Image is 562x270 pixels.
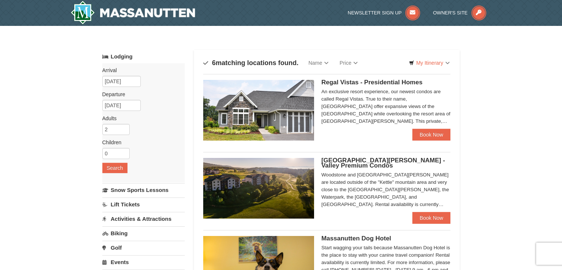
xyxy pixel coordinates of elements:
[203,59,299,67] h4: matching locations found.
[102,226,185,240] a: Biking
[71,1,195,24] img: Massanutten Resort Logo
[102,212,185,226] a: Activities & Attractions
[102,255,185,269] a: Events
[321,79,423,86] span: Regal Vistas - Presidential Homes
[102,50,185,63] a: Lodging
[348,10,402,16] span: Newsletter Sign Up
[412,129,451,141] a: Book Now
[334,55,363,70] a: Price
[212,59,216,67] span: 6
[321,171,451,208] div: Woodstone and [GEOGRAPHIC_DATA][PERSON_NAME] are located outside of the "Kettle" mountain area an...
[321,235,391,242] span: Massanutten Dog Hotel
[203,158,314,219] img: 19219041-4-ec11c166.jpg
[102,183,185,197] a: Snow Sports Lessons
[102,115,179,122] label: Adults
[203,80,314,141] img: 19218991-1-902409a9.jpg
[102,139,179,146] label: Children
[321,157,445,169] span: [GEOGRAPHIC_DATA][PERSON_NAME] - Valley Premium Condos
[102,67,179,74] label: Arrival
[102,241,185,254] a: Golf
[303,55,334,70] a: Name
[102,163,127,173] button: Search
[433,10,468,16] span: Owner's Site
[348,10,420,16] a: Newsletter Sign Up
[404,57,454,68] a: My Itinerary
[102,91,179,98] label: Departure
[71,1,195,24] a: Massanutten Resort
[321,88,451,125] div: An exclusive resort experience, our newest condos are called Regal Vistas. True to their name, [G...
[412,212,451,224] a: Book Now
[433,10,486,16] a: Owner's Site
[102,198,185,211] a: Lift Tickets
